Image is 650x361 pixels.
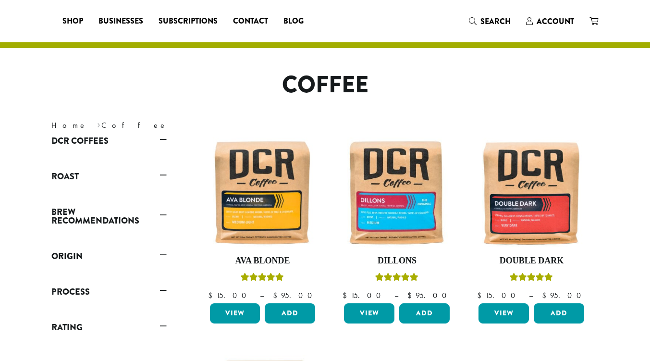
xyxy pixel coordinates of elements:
[407,290,416,300] span: $
[476,137,587,300] a: Double DarkRated 4.50 out of 5
[51,319,167,336] a: Rating
[51,284,167,300] a: Process
[343,290,385,300] bdi: 15.00
[476,137,587,248] img: Double-Dark-12oz-300x300.jpg
[342,256,452,266] h4: Dillons
[97,116,100,131] span: ›
[62,15,83,27] span: Shop
[542,290,550,300] span: $
[260,290,264,300] span: –
[210,303,260,324] a: View
[51,264,167,272] div: Origin
[480,16,511,27] span: Search
[265,303,315,324] button: Add
[51,248,167,264] a: Origin
[510,272,553,286] div: Rated 4.50 out of 5
[208,256,318,266] h4: Ava Blonde
[241,272,284,286] div: Rated 5.00 out of 5
[51,300,167,308] div: Process
[461,13,518,29] a: Search
[273,290,281,300] span: $
[542,290,586,300] bdi: 95.00
[342,137,452,300] a: DillonsRated 5.00 out of 5
[159,15,218,27] span: Subscriptions
[529,290,533,300] span: –
[208,290,216,300] span: $
[394,290,398,300] span: –
[273,290,317,300] bdi: 95.00
[207,137,318,248] img: Ava-Blonde-12oz-1-300x300.jpg
[44,71,606,99] h1: Coffee
[399,303,450,324] button: Add
[51,120,87,130] a: Home
[477,290,520,300] bdi: 15.00
[208,137,318,300] a: Ava BlondeRated 5.00 out of 5
[208,290,251,300] bdi: 15.00
[478,303,529,324] a: View
[51,168,167,185] a: Roast
[477,290,485,300] span: $
[51,185,167,192] div: Roast
[342,137,452,248] img: Dillons-12oz-300x300.jpg
[534,303,584,324] button: Add
[98,15,143,27] span: Businesses
[344,303,394,324] a: View
[283,15,304,27] span: Blog
[51,204,167,229] a: Brew Recommendations
[343,290,351,300] span: $
[51,133,167,149] a: DCR Coffees
[51,149,167,157] div: DCR Coffees
[375,272,418,286] div: Rated 5.00 out of 5
[407,290,451,300] bdi: 95.00
[51,336,167,343] div: Rating
[55,13,91,29] a: Shop
[537,16,574,27] span: Account
[233,15,268,27] span: Contact
[51,120,311,131] nav: Breadcrumb
[476,256,587,266] h4: Double Dark
[51,229,167,237] div: Brew Recommendations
